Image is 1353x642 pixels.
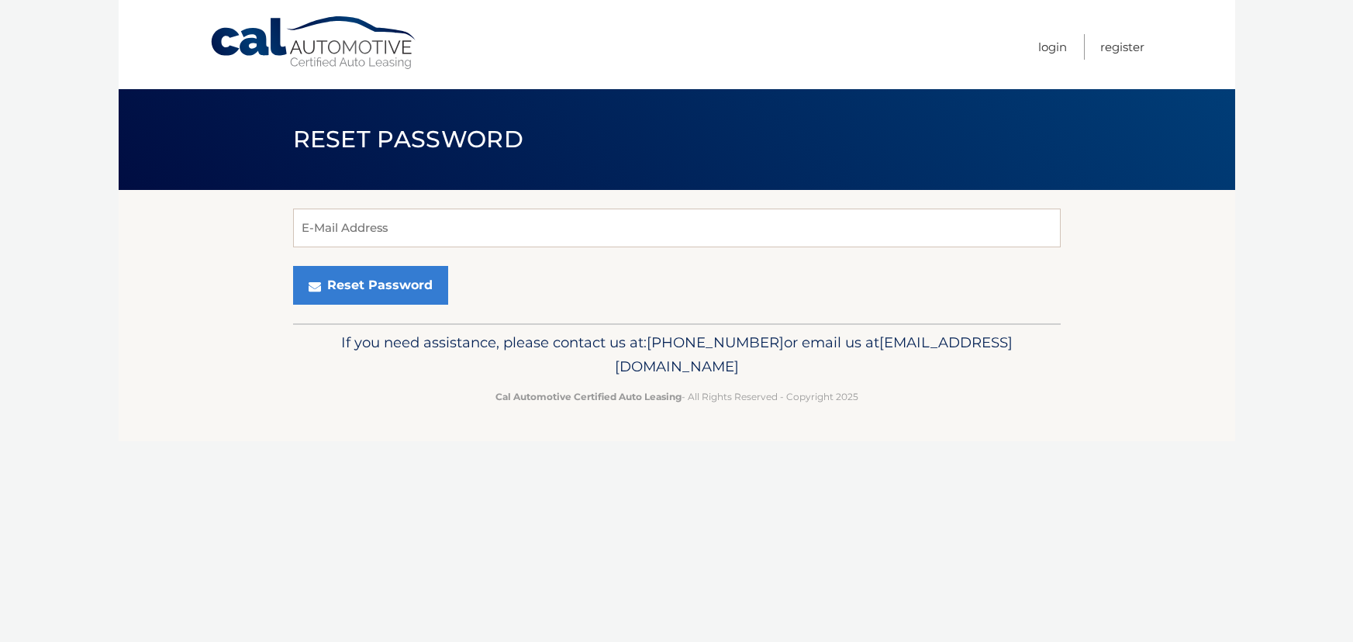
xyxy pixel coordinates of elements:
[209,16,419,71] a: Cal Automotive
[303,330,1051,380] p: If you need assistance, please contact us at: or email us at
[1038,34,1067,60] a: Login
[647,333,784,351] span: [PHONE_NUMBER]
[1100,34,1144,60] a: Register
[293,266,448,305] button: Reset Password
[293,125,523,154] span: Reset Password
[303,388,1051,405] p: - All Rights Reserved - Copyright 2025
[495,391,682,402] strong: Cal Automotive Certified Auto Leasing
[293,209,1061,247] input: E-Mail Address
